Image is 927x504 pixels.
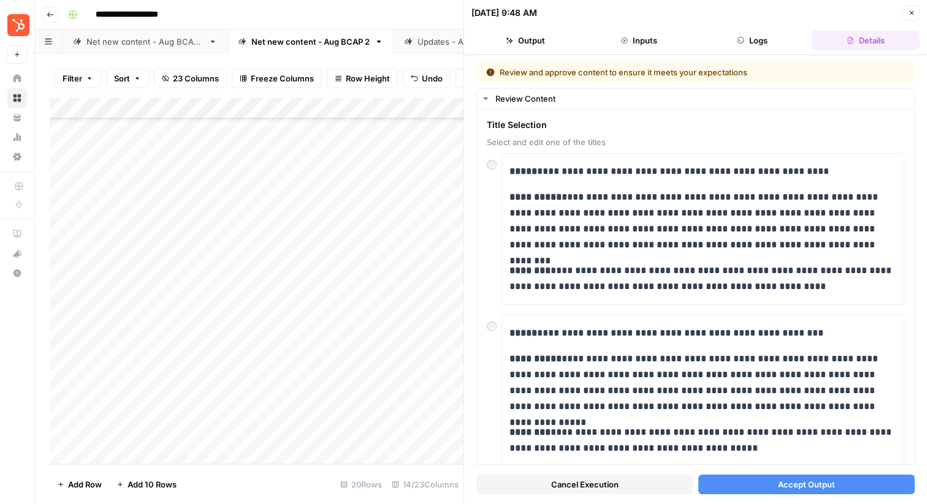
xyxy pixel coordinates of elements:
[173,72,219,85] span: 23 Columns
[327,69,398,88] button: Row Height
[86,36,204,48] div: Net new content - Aug BCAP 1
[154,69,227,88] button: 23 Columns
[7,14,29,36] img: Blog Content Action Plan Logo
[698,31,807,50] button: Logs
[394,29,521,54] a: Updates - Aug BCAP
[387,475,464,494] div: 14/23 Columns
[7,127,27,147] a: Usage
[7,263,27,283] button: Help + Support
[476,475,693,494] button: Cancel Execution
[128,478,177,491] span: Add 10 Rows
[68,478,102,491] span: Add Row
[495,92,907,105] div: Review Content
[346,72,390,85] span: Row Height
[8,244,26,263] div: What's new?
[471,31,580,50] button: Output
[50,475,109,494] button: Add Row
[335,475,387,494] div: 20 Rows
[251,36,370,48] div: Net new content - Aug BCAP 2
[106,69,149,88] button: Sort
[7,147,27,167] a: Settings
[7,244,27,263] button: What's new?
[55,69,101,88] button: Filter
[403,69,451,88] button: Undo
[251,72,314,85] span: Freeze Columns
[551,478,619,491] span: Cancel Execution
[7,108,27,127] a: Your Data
[227,29,394,54] a: Net new content - Aug BCAP 2
[7,88,27,108] a: Browse
[418,36,497,48] div: Updates - Aug BCAP
[7,224,27,244] a: AirOps Academy
[7,69,27,88] a: Home
[114,72,130,85] span: Sort
[422,72,443,85] span: Undo
[487,119,904,131] span: Title Selection
[232,69,322,88] button: Freeze Columns
[778,478,835,491] span: Accept Output
[487,136,904,148] span: Select and edit one of the titles
[63,29,227,54] a: Net new content - Aug BCAP 1
[477,89,914,108] button: Review Content
[109,475,184,494] button: Add 10 Rows
[811,31,920,50] button: Details
[585,31,693,50] button: Inputs
[471,7,537,19] div: [DATE] 9:48 AM
[7,10,27,40] button: Workspace: Blog Content Action Plan
[486,66,826,78] div: Review and approve content to ensure it meets your expectations
[698,475,915,494] button: Accept Output
[63,72,82,85] span: Filter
